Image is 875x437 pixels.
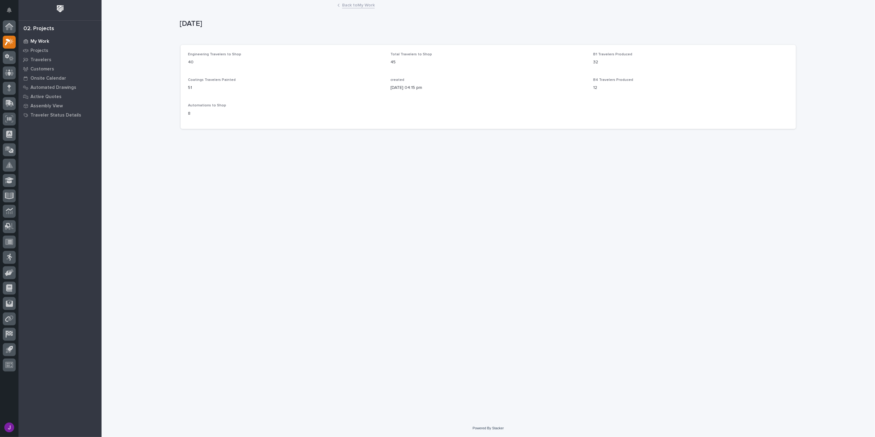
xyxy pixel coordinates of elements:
[18,73,102,83] a: Onsite Calendar
[391,78,405,82] span: created
[30,76,66,81] p: Onsite Calendar
[18,64,102,73] a: Customers
[23,26,54,32] div: 02. Projects
[593,59,789,66] p: 32
[54,3,66,14] img: Workspace Logo
[30,94,62,100] p: Active Quotes
[18,46,102,55] a: Projects
[3,421,16,434] button: users-avatar
[180,19,794,28] p: [DATE]
[391,59,586,66] p: 45
[391,85,586,91] p: [DATE] 04:15 pm
[8,7,16,17] div: Notifications
[18,55,102,64] a: Travelers
[188,104,226,107] span: Automations to Shop
[473,426,504,430] a: Powered By Stacker
[593,53,632,56] span: B1 Travelers Produced
[188,78,236,82] span: Coatings Travelers Painted
[18,110,102,120] a: Traveler Status Details
[30,66,54,72] p: Customers
[18,101,102,110] a: Assembly View
[18,92,102,101] a: Active Quotes
[391,53,432,56] span: Total Travelers to Shop
[30,39,49,44] p: My Work
[30,103,63,109] p: Assembly View
[188,110,383,117] p: 8
[18,83,102,92] a: Automated Drawings
[188,85,383,91] p: 51
[593,78,633,82] span: B4 Travelers Produced
[30,85,76,90] p: Automated Drawings
[30,57,51,63] p: Travelers
[188,53,241,56] span: Engineering Travelers to Shop
[188,59,383,66] p: 40
[3,4,16,17] button: Notifications
[593,85,789,91] p: 12
[18,37,102,46] a: My Work
[30,113,81,118] p: Traveler Status Details
[30,48,48,54] p: Projects
[342,1,375,8] a: Back toMy Work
